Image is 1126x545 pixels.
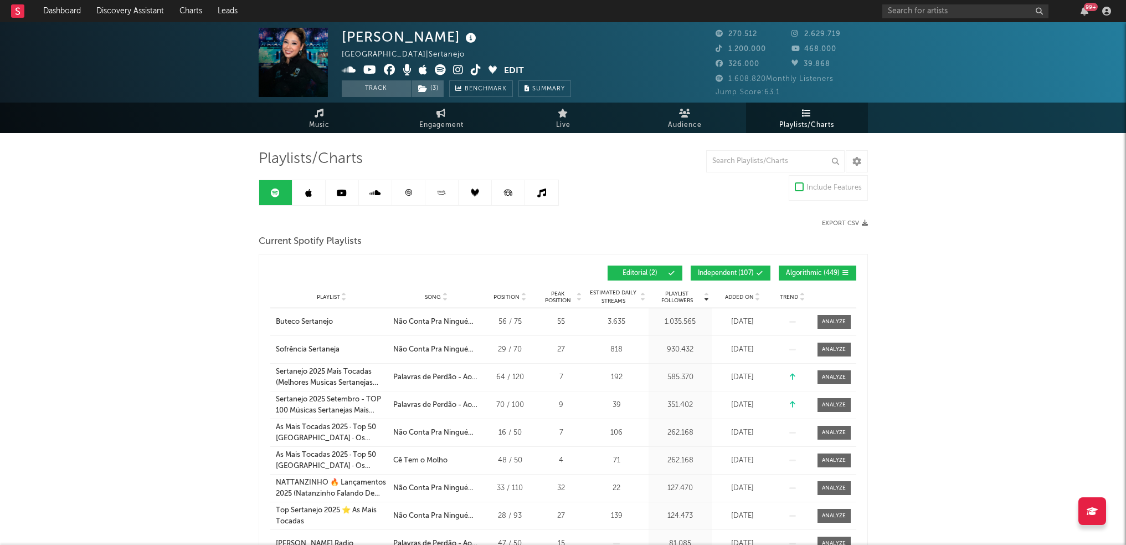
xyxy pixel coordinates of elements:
span: 2.629.719 [791,30,841,38]
div: 9 [541,400,582,411]
div: [DATE] [715,317,770,328]
div: 16 / 50 [485,427,535,439]
div: 585.370 [651,372,709,383]
a: As Mais Tocadas 2025 ∙ Top 50 [GEOGRAPHIC_DATA] ∙ Os Melhores Hits 2025 ∙ Top [GEOGRAPHIC_DATA] [276,450,388,471]
span: Playlists/Charts [779,119,834,132]
div: Não Conta Pra Ninguém - Ao Vivo [393,317,480,328]
div: 29 / 70 [485,344,535,355]
span: Playlist [317,294,340,300]
div: Não Conta Pra Ninguém - Ao Vivo [393,511,480,522]
span: Engagement [419,119,464,132]
span: 468.000 [791,45,836,53]
span: Independent ( 107 ) [698,270,754,277]
a: Sertanejo 2025 Setembro - TOP 100 Músicas Sertanejas Mais Tocadas (Sucessos Sertanejos 2025) [276,394,388,416]
button: Edit [504,64,524,78]
div: 4 [541,455,582,466]
div: Buteco Sertanejo [276,317,333,328]
div: 3.635 [588,317,646,328]
a: As Mais Tocadas 2025 ∙ Top 50 [GEOGRAPHIC_DATA] ∙ Os Melhores Hits 2025 ∙ Top [GEOGRAPHIC_DATA] [276,422,388,444]
a: Engagement [381,103,502,133]
span: Algorithmic ( 449 ) [786,270,840,277]
span: 270.512 [716,30,757,38]
div: [DATE] [715,344,770,355]
div: [DATE] [715,372,770,383]
a: Benchmark [449,80,513,97]
div: 55 [541,317,582,328]
div: 192 [588,372,646,383]
span: Playlists/Charts [259,152,363,166]
div: Palavras de Perdão - Ao Vivo [393,372,480,383]
div: [PERSON_NAME] [342,28,479,46]
span: ( 3 ) [411,80,444,97]
span: Editorial ( 2 ) [615,270,666,277]
div: 32 [541,483,582,494]
span: Song [425,294,441,300]
div: NATTANZINHO 🔥 Lançamentos 2025 (Natanzinho Falando De Amor) Pela Ultima Vez [276,477,388,499]
a: Music [259,103,381,133]
span: Estimated Daily Streams [588,289,639,305]
div: Sofrência Sertaneja [276,344,340,355]
div: Include Features [806,181,862,195]
div: [DATE] [715,483,770,494]
div: 262.168 [651,427,709,439]
div: 48 / 50 [485,455,535,466]
div: Não Conta Pra Ninguém - Ao Vivo [393,427,480,439]
button: Editorial(2) [608,266,682,281]
span: Added On [725,294,754,300]
div: 27 [541,344,582,355]
div: 1.035.565 [651,317,709,328]
div: 7 [541,372,582,383]
div: 39 [588,400,646,411]
a: Audience [624,103,746,133]
span: 1.200.000 [716,45,766,53]
div: [DATE] [715,455,770,466]
span: Peak Position [541,291,575,304]
div: 71 [588,455,646,466]
span: Live [556,119,570,132]
span: Summary [532,86,565,92]
div: [DATE] [715,511,770,522]
div: 33 / 110 [485,483,535,494]
div: 818 [588,344,646,355]
div: 262.168 [651,455,709,466]
div: 22 [588,483,646,494]
button: Independent(107) [691,266,770,281]
div: [DATE] [715,427,770,439]
div: 27 [541,511,582,522]
div: 139 [588,511,646,522]
span: 326.000 [716,60,759,68]
button: Track [342,80,411,97]
span: 39.868 [791,60,830,68]
a: Sertanejo 2025 Mais Tocadas (Melhores Musicas Sertanejas 2025) [276,366,388,388]
span: Current Spotify Playlists [259,235,362,248]
a: Sofrência Sertaneja [276,344,388,355]
button: Export CSV [822,220,868,227]
button: Algorithmic(449) [779,266,856,281]
div: [DATE] [715,400,770,411]
span: Jump Score: 63.1 [716,89,780,96]
span: Position [493,294,520,300]
a: Live [502,103,624,133]
div: 28 / 93 [485,511,535,522]
button: Summary [518,80,571,97]
span: Trend [780,294,798,300]
div: Não Conta Pra Ninguém - Ao Vivo [393,344,480,355]
div: Não Conta Pra Ninguém - Ao Vivo [393,483,480,494]
a: Buteco Sertanejo [276,317,388,328]
input: Search Playlists/Charts [706,150,845,172]
div: [GEOGRAPHIC_DATA] | Sertanejo [342,48,477,62]
span: Playlist Followers [651,291,703,304]
div: 351.402 [651,400,709,411]
span: Audience [668,119,702,132]
div: 56 / 75 [485,317,535,328]
a: Top Sertanejo 2025 ⭐️ As Mais Tocadas [276,505,388,527]
a: Playlists/Charts [746,103,868,133]
span: Music [309,119,330,132]
div: 930.432 [651,344,709,355]
button: (3) [412,80,444,97]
